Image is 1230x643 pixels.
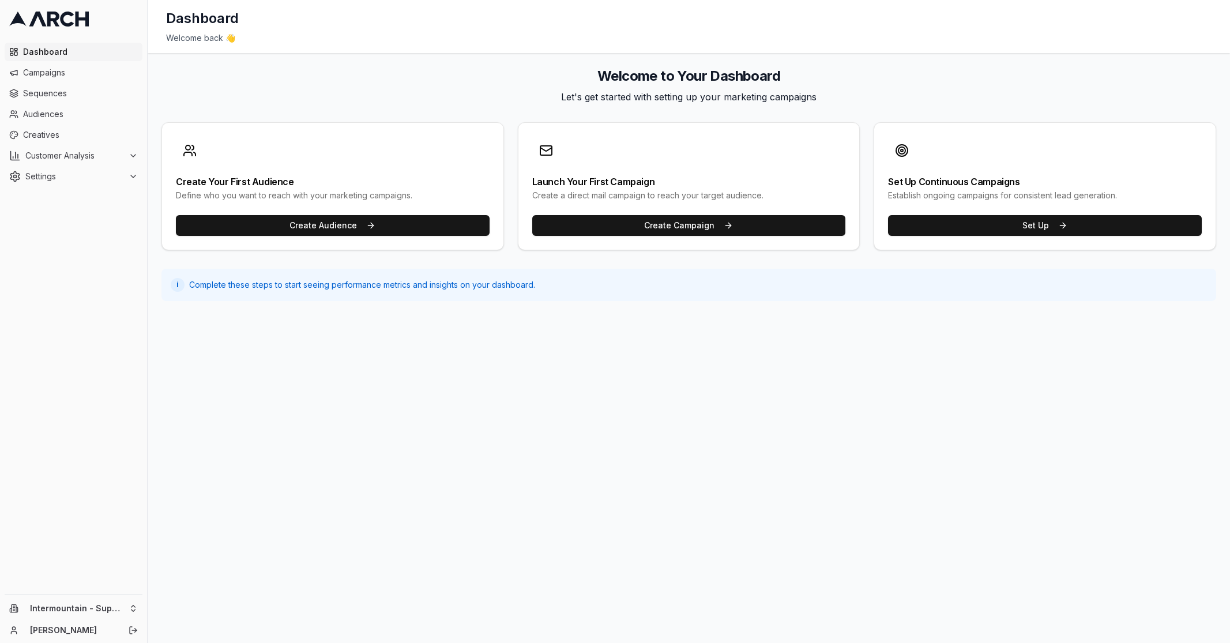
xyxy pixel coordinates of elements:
[189,279,535,291] span: Complete these steps to start seeing performance metrics and insights on your dashboard.
[888,190,1202,201] div: Establish ongoing campaigns for consistent lead generation.
[176,177,490,186] div: Create Your First Audience
[23,67,138,78] span: Campaigns
[5,43,142,61] a: Dashboard
[5,146,142,165] button: Customer Analysis
[532,177,846,186] div: Launch Your First Campaign
[161,90,1216,104] p: Let's get started with setting up your marketing campaigns
[888,177,1202,186] div: Set Up Continuous Campaigns
[176,190,490,201] div: Define who you want to reach with your marketing campaigns.
[30,603,124,614] span: Intermountain - Superior Water & Air
[5,167,142,186] button: Settings
[161,67,1216,85] h2: Welcome to Your Dashboard
[176,215,490,236] button: Create Audience
[23,46,138,58] span: Dashboard
[532,215,846,236] button: Create Campaign
[5,84,142,103] a: Sequences
[166,9,239,28] h1: Dashboard
[888,215,1202,236] button: Set Up
[532,190,846,201] div: Create a direct mail campaign to reach your target audience.
[23,108,138,120] span: Audiences
[23,129,138,141] span: Creatives
[5,599,142,618] button: Intermountain - Superior Water & Air
[166,32,1212,44] div: Welcome back 👋
[125,622,141,638] button: Log out
[5,126,142,144] a: Creatives
[5,105,142,123] a: Audiences
[30,625,116,636] a: [PERSON_NAME]
[25,150,124,161] span: Customer Analysis
[176,280,179,289] span: i
[25,171,124,182] span: Settings
[23,88,138,99] span: Sequences
[5,63,142,82] a: Campaigns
